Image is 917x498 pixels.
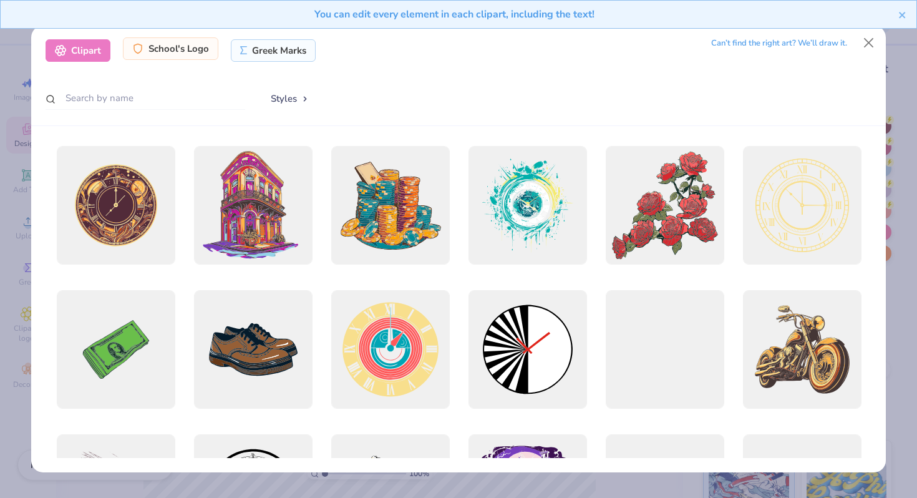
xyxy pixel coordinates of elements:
[857,31,881,55] button: Close
[123,37,218,60] div: School's Logo
[10,7,898,22] div: You can edit every element in each clipart, including the text!
[231,39,316,62] div: Greek Marks
[46,39,110,62] div: Clipart
[258,87,323,110] button: Styles
[711,32,847,54] div: Can’t find the right art? We’ll draw it.
[898,7,907,22] button: close
[46,87,245,110] input: Search by name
